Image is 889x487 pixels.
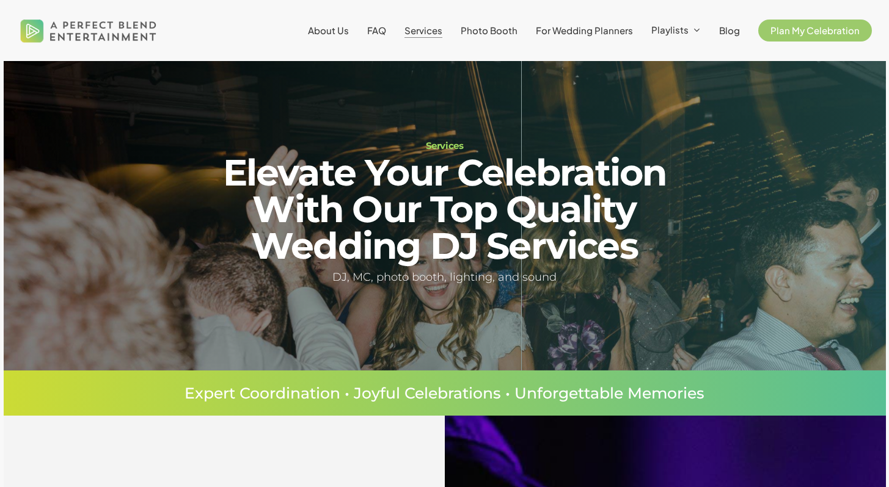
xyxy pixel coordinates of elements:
h1: Services [178,141,711,150]
a: Blog [719,26,740,35]
p: Expert Coordination • Joyful Celebrations • Unforgettable Memories [37,386,852,401]
span: Playlists [651,24,689,35]
span: Photo Booth [461,24,518,36]
span: FAQ [367,24,386,36]
a: About Us [308,26,349,35]
a: FAQ [367,26,386,35]
span: For Wedding Planners [536,24,633,36]
span: About Us [308,24,349,36]
span: Blog [719,24,740,36]
a: Plan My Celebration [758,26,872,35]
img: A Perfect Blend Entertainment [17,9,160,52]
span: Plan My Celebration [770,24,860,36]
h5: DJ, MC, photo booth, lighting, and sound [178,269,711,286]
a: For Wedding Planners [536,26,633,35]
a: Services [404,26,442,35]
h2: Elevate Your Celebration With Our Top Quality Wedding DJ Services [178,154,711,264]
span: Services [404,24,442,36]
a: Playlists [651,25,701,36]
a: Photo Booth [461,26,518,35]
